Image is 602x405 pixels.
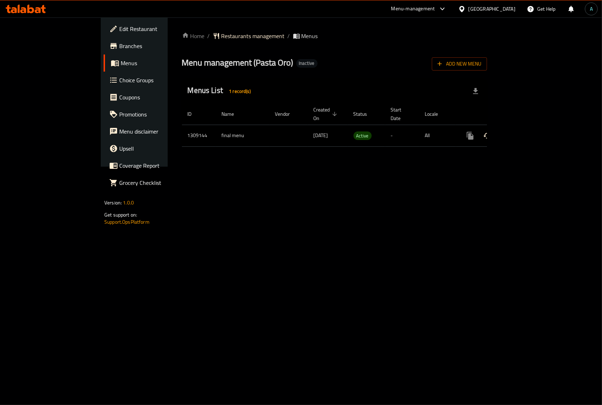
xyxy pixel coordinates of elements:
span: Choice Groups [119,76,195,84]
span: 1.0.0 [123,198,134,207]
a: Promotions [104,106,201,123]
nav: breadcrumb [182,32,487,40]
a: Coverage Report [104,157,201,174]
a: Menu disclaimer [104,123,201,140]
span: Vendor [275,110,299,118]
span: Name [222,110,244,118]
a: Support.OpsPlatform [104,217,150,227]
span: Promotions [119,110,195,119]
button: more [462,127,479,144]
td: - [385,125,419,146]
div: [GEOGRAPHIC_DATA] [468,5,515,13]
span: Coupons [119,93,195,102]
span: ID [188,110,201,118]
span: Menu management ( Pasta Oro ) [182,54,293,71]
span: Grocery Checklist [119,178,195,187]
span: Add New Menu [438,59,481,68]
th: Actions [456,103,536,125]
span: Menus [121,59,195,67]
a: Grocery Checklist [104,174,201,191]
div: Total records count [225,85,255,97]
span: Start Date [391,105,411,123]
h2: Menus List [188,85,255,97]
span: Menu disclaimer [119,127,195,136]
span: Menus [302,32,318,40]
span: 1 record(s) [225,88,255,95]
span: Locale [425,110,447,118]
a: Choice Groups [104,72,201,89]
a: Upsell [104,140,201,157]
span: Branches [119,42,195,50]
span: Active [354,132,372,140]
span: A [590,5,593,13]
table: enhanced table [182,103,536,147]
div: Active [354,131,372,140]
span: Status [354,110,377,118]
button: Change Status [479,127,496,144]
div: Inactive [296,59,318,68]
a: Branches [104,37,201,54]
a: Coupons [104,89,201,106]
span: Coverage Report [119,161,195,170]
a: Restaurants management [213,32,285,40]
span: Get support on: [104,210,137,219]
div: Export file [467,83,484,100]
span: Version: [104,198,122,207]
span: Upsell [119,144,195,153]
span: Inactive [296,60,318,66]
span: [DATE] [314,131,328,140]
button: Add New Menu [432,57,487,71]
a: Menus [104,54,201,72]
a: Edit Restaurant [104,20,201,37]
td: All [419,125,456,146]
li: / [288,32,290,40]
li: / [208,32,210,40]
span: Edit Restaurant [119,25,195,33]
div: Menu-management [391,5,435,13]
td: final menu [216,125,269,146]
span: Created On [314,105,339,123]
span: Restaurants management [221,32,285,40]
